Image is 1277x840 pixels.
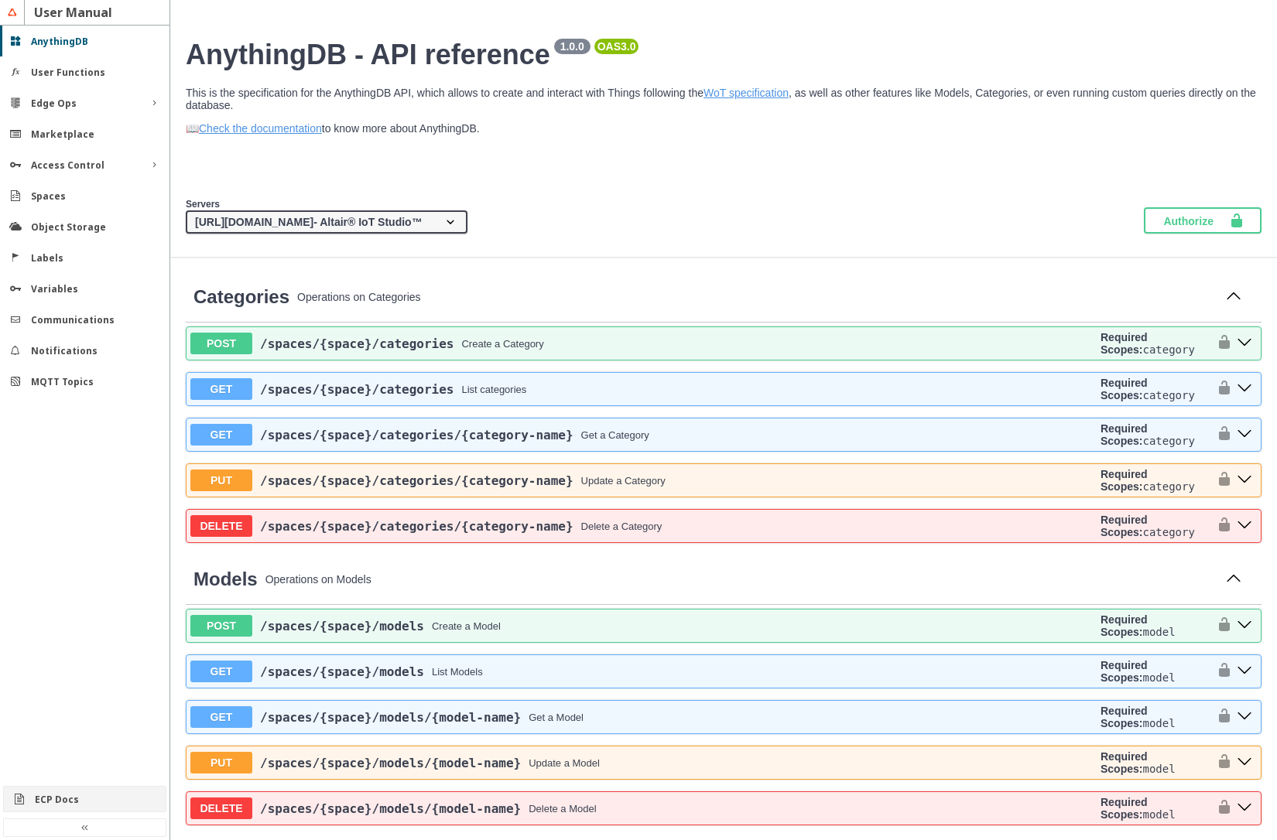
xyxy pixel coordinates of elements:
button: authorization button unlocked [1209,331,1232,356]
button: authorization button unlocked [1209,468,1232,493]
button: authorization button unlocked [1209,422,1232,447]
span: /spaces /{space} /models [260,664,424,679]
div: Get a Model [529,712,584,723]
a: /spaces/{space}/categories/{category-name} [260,473,573,488]
b: Required Scopes: [1101,377,1148,401]
span: POST [190,615,252,637]
span: /spaces /{space} /categories /{category-name} [260,428,573,442]
span: /spaces /{space} /categories [260,336,454,351]
span: GET [190,378,252,400]
div: Update a Model [529,757,600,769]
code: model [1142,717,1175,729]
button: Collapse operation [1221,285,1246,309]
a: /spaces/{space}/categories [260,336,454,351]
span: /spaces /{space} /models /{model-name} [260,756,521,770]
button: GET/spaces/{space}/modelsList Models [190,661,1094,682]
button: GET/spaces/{space}/categories/{category-name}Get a Category [190,424,1094,446]
h2: AnythingDB - API reference [186,39,1262,71]
b: Required Scopes: [1101,796,1148,821]
b: Required Scopes: [1101,331,1148,356]
button: DELETE/spaces/{space}/models/{model-name}Delete a Model [190,797,1094,819]
button: get ​/spaces​/{space}​/models​/{model-name} [1232,707,1257,727]
code: category [1142,435,1194,447]
a: /spaces/{space}/models [260,619,424,633]
code: category [1142,343,1194,356]
button: authorization button unlocked [1209,659,1232,684]
button: PUT/spaces/{space}/models/{model-name}Update a Model [190,752,1094,773]
b: Required Scopes: [1101,750,1148,775]
div: Create a Category [461,338,543,350]
span: /spaces /{space} /models /{model-name} [260,710,521,725]
a: WoT specification [704,87,789,99]
div: List Models [432,666,483,678]
span: /spaces /{space} /models [260,619,424,633]
p: Operations on Categories [297,291,1214,303]
p: This is the specification for the AnythingDB API, which allows to create and interact with Things... [186,87,1262,111]
div: Update a Category [581,475,666,487]
button: POST/spaces/{space}/modelsCreate a Model [190,615,1094,637]
a: /spaces/{space}/categories [260,382,454,397]
button: put ​/spaces​/{space}​/models​/{model-name} [1232,753,1257,773]
a: /spaces/{space}/models/{model-name} [260,801,521,816]
p: Operations on Models [265,573,1214,586]
code: category [1142,389,1194,401]
button: delete ​/spaces​/{space}​/categories​/{category-name} [1232,516,1257,536]
span: POST [190,333,252,354]
code: category [1142,526,1194,538]
code: model [1142,808,1175,821]
a: /spaces/{space}/models/{model-name} [260,756,521,770]
a: /spaces/{space}/categories/{category-name} [260,428,573,442]
button: authorization button unlocked [1209,796,1232,821]
span: GET [190,424,252,446]
a: /spaces/{space}/models/{model-name} [260,710,521,725]
button: post ​/spaces​/{space}​/models [1232,616,1257,636]
span: /spaces /{space} /categories [260,382,454,397]
span: GET [190,661,252,682]
b: Required Scopes: [1101,422,1148,447]
span: DELETE [190,797,252,819]
a: Check the documentation [199,122,322,135]
b: Required Scopes: [1101,659,1148,684]
span: /spaces /{space} /models /{model-name} [260,801,521,816]
div: Get a Category [581,429,649,441]
div: Delete a Model [529,803,596,814]
span: PUT [190,752,252,773]
a: /spaces/{space}/categories/{category-name} [260,519,573,534]
a: /spaces/{space}/models [260,664,424,679]
code: category [1142,480,1194,493]
a: Categories [193,286,289,308]
button: get ​/spaces​/{space}​/categories [1232,379,1257,399]
button: authorization button unlocked [1209,705,1232,729]
button: get ​/spaces​/{space}​/categories​/{category-name} [1232,425,1257,445]
a: Models [193,569,258,590]
span: Categories [193,286,289,307]
span: GET [190,706,252,728]
button: authorization button unlocked [1209,514,1232,538]
b: Required Scopes: [1101,613,1148,638]
button: POST/spaces/{space}/categoriesCreate a Category [190,333,1094,354]
button: delete ​/spaces​/{space}​/models​/{model-name} [1232,798,1257,818]
button: authorization button unlocked [1209,750,1232,775]
button: authorization button unlocked [1209,377,1232,401]
button: GET/spaces/{space}/models/{model-name}Get a Model [190,706,1094,728]
code: model [1142,671,1175,684]
span: Authorize [1163,213,1229,228]
div: Delete a Category [581,521,662,532]
p: 📖 to know more about AnythingDB. [186,122,1262,135]
span: DELETE [190,515,252,537]
button: PUT/spaces/{space}/categories/{category-name}Update a Category [190,470,1094,491]
button: DELETE/spaces/{space}/categories/{category-name}Delete a Category [190,515,1094,537]
b: Required Scopes: [1101,514,1148,538]
code: model [1142,763,1175,775]
button: post ​/spaces​/{space}​/categories [1232,333,1257,353]
pre: 1.0.0 [557,40,587,53]
code: model [1142,626,1175,638]
b: Required Scopes: [1101,705,1148,729]
button: Authorize [1144,207,1262,234]
span: /spaces /{space} /categories /{category-name} [260,519,573,534]
b: Required Scopes: [1101,468,1148,493]
div: Create a Model [432,620,501,632]
button: GET/spaces/{space}/categoriesList categories [190,378,1094,400]
button: get ​/spaces​/{space}​/models [1232,661,1257,681]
